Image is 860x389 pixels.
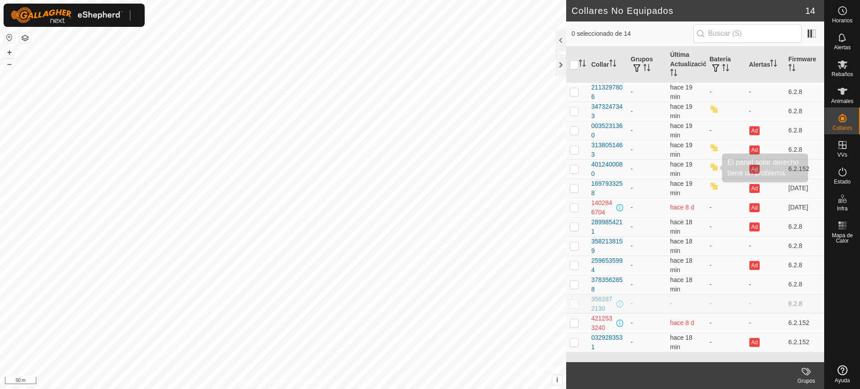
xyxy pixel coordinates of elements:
span: Animales [831,98,853,104]
td: - [706,198,745,217]
p-sorticon: Activar para ordenar [670,70,677,77]
td: - [706,313,745,333]
td: - [627,121,666,140]
td: - [706,256,745,275]
div: 1697933258 [591,179,623,198]
td: - [627,256,666,275]
td: 6.2.8 [785,140,824,159]
button: Ad [749,222,759,231]
p-sorticon: Activar para ordenar [770,61,777,68]
div: Grupos [788,377,824,385]
td: - [706,294,745,313]
div: 3138051463 [591,141,623,159]
td: - [706,121,745,140]
td: 6.2.8 [785,275,824,294]
div: 0329283531 [591,333,623,352]
td: 6.2.8 [785,256,824,275]
span: Estado [834,179,851,184]
td: - [627,198,666,217]
span: 8 oct 2025, 15:31 [670,103,692,120]
span: 30 sept 2025, 14:31 [670,204,694,211]
td: [DATE] [785,198,824,217]
a: Política de Privacidad [237,377,288,385]
td: [DATE] [785,179,824,198]
span: Infra [837,206,847,211]
p-sorticon: Activar para ordenar [788,65,795,73]
span: Mapa de Calor [827,233,858,244]
button: Restablecer Mapa [4,32,15,43]
td: - [745,275,785,294]
button: + [4,47,15,58]
td: - [706,217,745,236]
td: - [706,275,745,294]
button: Capas del Mapa [20,33,30,43]
div: 4212533240 [591,314,615,333]
td: 6.2.8 [785,294,824,313]
button: Ad [749,126,759,135]
div: 0035231360 [591,121,623,140]
div: 4012400080 [591,160,623,179]
span: 8 oct 2025, 15:32 [670,334,692,351]
th: Grupos [627,47,666,83]
input: Buscar (S) [693,24,802,43]
p-sorticon: Activar para ordenar [643,65,650,73]
span: 8 oct 2025, 15:31 [670,141,692,158]
th: Firmware [785,47,824,83]
span: 8 oct 2025, 15:31 [670,161,692,177]
button: Ad [749,145,759,154]
button: – [4,59,15,69]
div: 3582138159 [591,237,623,256]
span: 8 oct 2025, 15:32 [670,276,692,293]
a: Ayuda [825,362,860,387]
td: - [627,313,666,333]
td: - [627,217,666,236]
span: 8 oct 2025, 15:31 [670,84,692,100]
td: - [627,102,666,121]
span: 8 oct 2025, 15:32 [670,122,692,139]
span: 8 oct 2025, 15:31 [670,180,692,197]
button: Ad [749,203,759,212]
span: Ayuda [835,378,850,383]
span: Collares [832,125,852,131]
td: 6.2.8 [785,121,824,140]
button: i [552,375,562,385]
td: 6.2.152 [785,159,824,179]
button: Ad [749,338,759,347]
td: 6.2.8 [785,82,824,102]
td: - [706,236,745,256]
td: - [627,179,666,198]
td: - [627,333,666,352]
td: 6.2.152 [785,333,824,352]
span: Rebaños [831,72,853,77]
button: Ad [749,165,759,174]
div: 2596535994 [591,256,623,275]
p-sorticon: Activar para ordenar [722,65,729,73]
th: Collar [588,47,627,83]
td: 6.2.8 [785,236,824,256]
td: - [745,102,785,121]
td: 6.2.8 [785,217,824,236]
button: Ad [749,184,759,193]
p-sorticon: Activar para ordenar [609,61,616,68]
div: 3562872130 [591,295,615,313]
td: 6.2.152 [785,313,824,333]
p-sorticon: Activar para ordenar [579,61,586,68]
td: - [627,236,666,256]
th: Batería [706,47,745,83]
div: 2113297806 [591,83,623,102]
td: 6.2.8 [785,102,824,121]
span: VVs [837,152,847,158]
div: 1402846704 [591,198,615,217]
span: 8 oct 2025, 15:32 [670,238,692,254]
span: - [670,300,672,307]
td: - [627,294,666,313]
td: - [706,82,745,102]
a: Contáctenos [299,377,329,385]
td: - [627,82,666,102]
td: - [706,333,745,352]
span: 30 sept 2025, 10:02 [670,319,694,326]
div: 3783562858 [591,275,623,294]
div: 3473247343 [591,102,623,121]
span: 8 oct 2025, 15:32 [670,257,692,274]
td: - [745,236,785,256]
